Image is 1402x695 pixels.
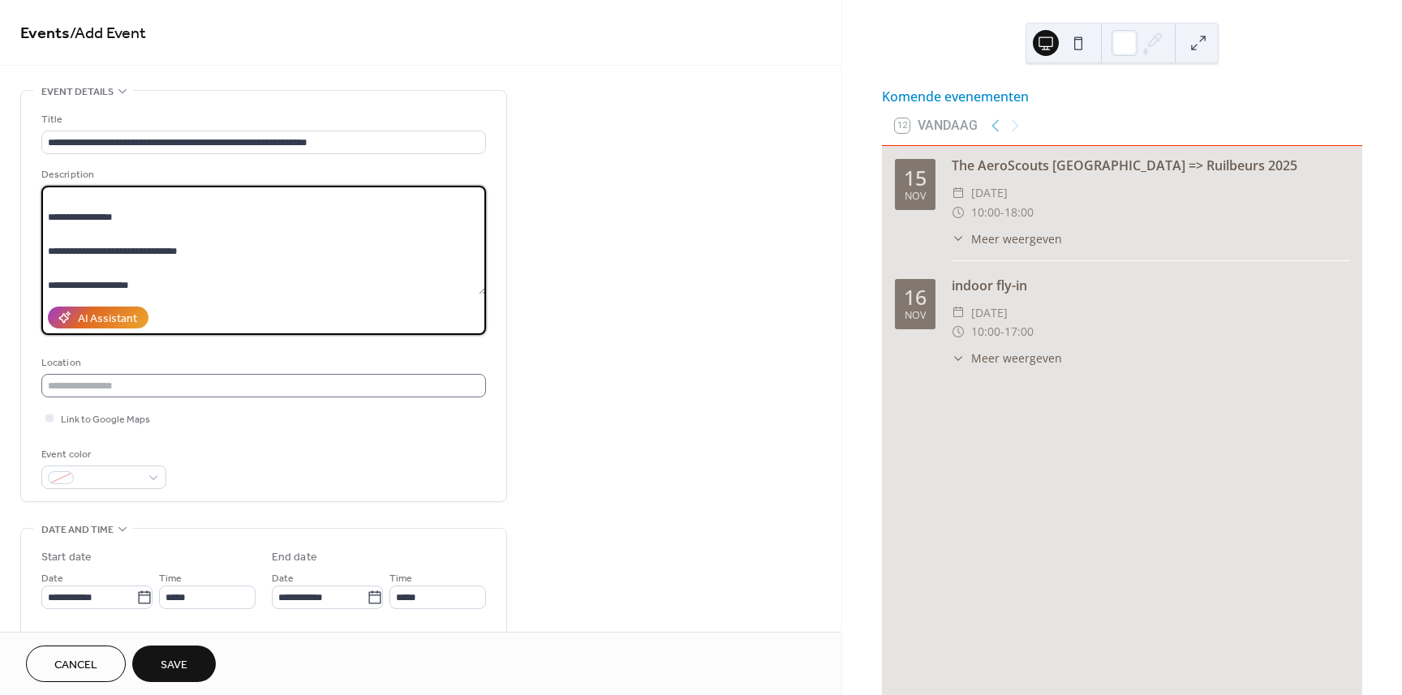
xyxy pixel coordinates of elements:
[971,183,1008,203] span: [DATE]
[952,230,965,247] div: ​
[882,87,1362,106] div: Komende evenementen
[952,322,965,341] div: ​
[952,276,1349,295] div: indoor fly-in
[952,230,1062,247] button: ​Meer weergeven
[272,570,294,587] span: Date
[904,168,927,188] div: 15
[161,657,187,674] span: Save
[971,203,1000,222] span: 10:00
[971,322,1000,341] span: 10:00
[952,156,1349,175] div: The AeroScouts [GEOGRAPHIC_DATA] => Ruilbeurs 2025
[952,203,965,222] div: ​
[41,84,114,101] span: Event details
[389,570,412,587] span: Time
[952,350,1062,367] button: ​Meer weergeven
[905,191,926,202] div: nov
[61,411,150,428] span: Link to Google Maps
[70,18,146,49] span: / Add Event
[61,630,89,647] span: All day
[41,549,92,566] div: Start date
[132,646,216,682] button: Save
[41,570,63,587] span: Date
[78,311,137,328] div: AI Assistant
[41,446,163,463] div: Event color
[159,570,182,587] span: Time
[272,549,317,566] div: End date
[41,354,483,371] div: Location
[905,311,926,321] div: nov
[1004,322,1034,341] span: 17:00
[1004,203,1034,222] span: 18:00
[904,287,927,307] div: 16
[952,303,965,323] div: ​
[971,303,1008,323] span: [DATE]
[48,307,148,328] button: AI Assistant
[952,350,965,367] div: ​
[54,657,97,674] span: Cancel
[20,18,70,49] a: Events
[26,646,126,682] button: Cancel
[41,521,114,538] span: Date and time
[41,111,483,128] div: Title
[971,230,1062,247] span: Meer weergeven
[41,166,483,183] div: Description
[1000,322,1004,341] span: -
[971,350,1062,367] span: Meer weergeven
[952,183,965,203] div: ​
[1000,203,1004,222] span: -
